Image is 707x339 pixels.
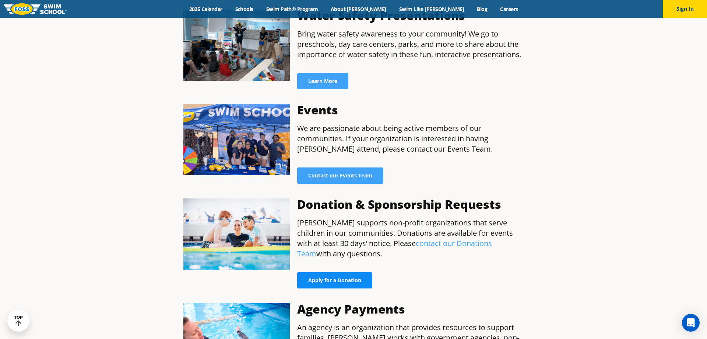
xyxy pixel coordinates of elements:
a: Blog [471,6,494,13]
img: FOSS Swim School Logo [4,3,67,15]
p: Bring water safety awareness to your community! We go to preschools, day care centers, parks, and... [297,29,524,60]
div: Open Intercom Messenger [682,314,700,332]
a: About [PERSON_NAME] [324,6,393,13]
p: We are passionate about being active members of our communities. If your organization is interest... [297,123,524,154]
h3: Water Safety Presentations [297,10,524,21]
p: [PERSON_NAME] supports non-profit organizations that serve children in our communities. Donations... [297,218,524,259]
h3: Agency Payments [297,303,524,315]
span: Learn More [308,79,337,84]
h3: Events [297,104,524,116]
a: Contact our Events Team [297,167,383,184]
a: Swim Like [PERSON_NAME] [393,6,471,13]
a: Learn More [297,73,348,89]
span: Apply for a Donation [308,278,361,283]
span: Contact our Events Team [308,173,372,178]
a: Schools [229,6,260,13]
a: Careers [494,6,524,13]
a: 2025 Calendar [183,6,229,13]
a: Apply for a Donation [297,272,372,288]
h3: Donation & Sponsorship Requests [297,198,524,210]
div: TOP [14,315,23,326]
a: contact our Donations Team [297,238,492,259]
a: Swim Path® Program [260,6,324,13]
